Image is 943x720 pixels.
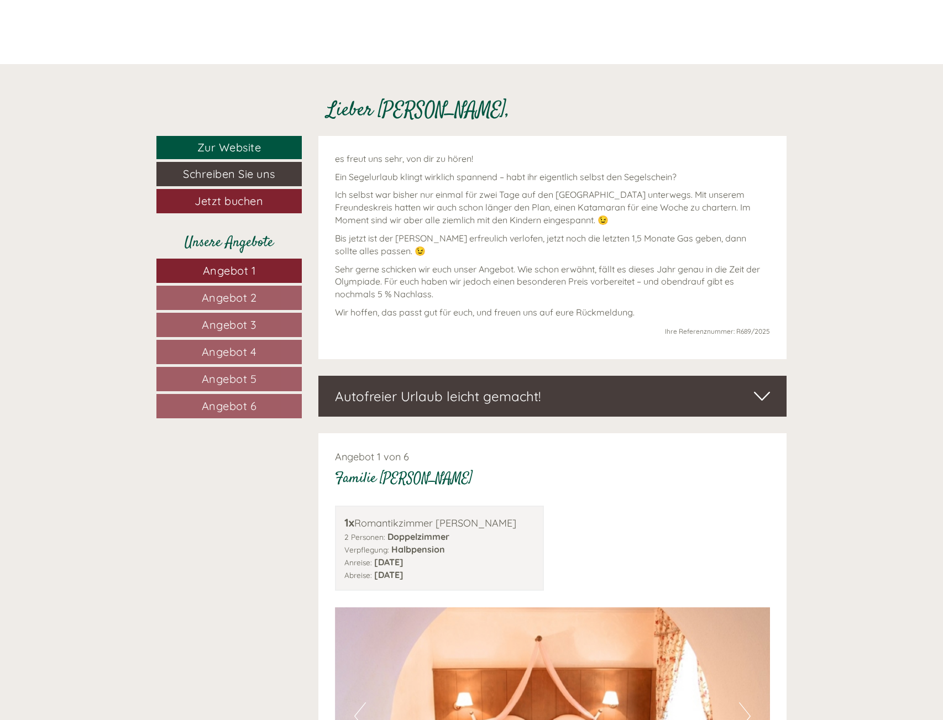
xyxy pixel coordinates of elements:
small: Verpflegung: [344,545,389,554]
span: Angebot 3 [202,318,256,332]
div: Autofreier Urlaub leicht gemacht! [318,376,787,417]
span: Angebot 1 von 6 [335,450,409,463]
div: Romantikzimmer [PERSON_NAME] [344,515,535,531]
div: Sie [258,32,419,41]
b: Doppelzimmer [387,531,449,542]
p: Ein Segelurlaub klingt wirklich spannend – habt ihr eigentlich selbst den Segelschein? [335,171,771,183]
p: Wir hoffen, das passt gut für euch, und freuen uns auf eure Rückmeldung. [335,306,771,319]
p: Bis jetzt ist der [PERSON_NAME] erfreulich verlofen, jetzt noch die letzten 1,5 Monate Gas geben,... [335,232,771,257]
span: Angebot 2 [202,291,257,304]
p: Sehr gerne schicken wir euch unser Angebot. Wie schon erwähnt, fällt es dieses Jahr genau in die ... [335,263,771,301]
small: 2 Personen: [344,532,385,542]
div: [DATE] [197,8,239,27]
div: Familie [PERSON_NAME] [335,469,473,489]
p: Ich selbst war bisher nur einmal für zwei Tage auf den [GEOGRAPHIC_DATA] unterwegs. Mit unserem F... [335,188,771,227]
a: Schreiben Sie uns [156,162,302,186]
span: Angebot 5 [202,372,257,386]
div: Guten Tag, wie können wir Ihnen helfen? [253,30,427,64]
b: [DATE] [374,556,404,567]
span: Angebot 1 [203,264,256,277]
span: Ihre Referenznummer: R689/2025 [665,327,770,335]
small: Abreise: [344,570,372,580]
b: [DATE] [374,569,404,580]
span: Angebot 4 [202,345,257,359]
button: Senden [362,286,436,311]
div: Unsere Angebote [156,233,302,253]
b: 1x [344,516,354,529]
h1: Lieber [PERSON_NAME], [327,100,510,122]
span: Angebot 6 [202,399,257,413]
a: Zur Website [156,136,302,160]
b: Halbpension [391,544,445,555]
a: Jetzt buchen [156,189,302,213]
p: es freut uns sehr, von dir zu hören! [335,153,771,165]
small: 10:39 [258,54,419,61]
small: Anreise: [344,558,372,567]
